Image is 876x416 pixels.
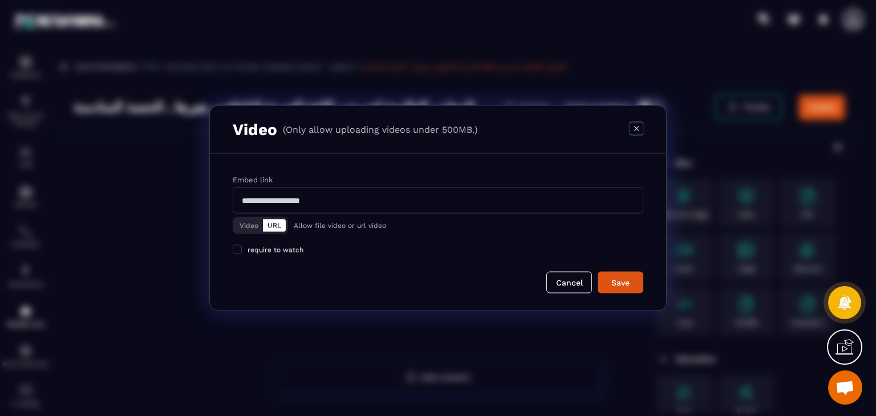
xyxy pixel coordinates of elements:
div: Open chat [828,370,862,405]
button: Video [235,219,263,232]
p: (Only allow uploading videos under 500MB.) [283,124,478,135]
label: Embed link [233,176,273,184]
button: Cancel [546,272,592,293]
button: Save [598,272,643,293]
div: Save [605,277,636,288]
p: Allow file video or url video [294,222,386,230]
h3: Video [233,120,277,139]
span: require to watch [248,246,303,254]
button: URL [263,219,286,232]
